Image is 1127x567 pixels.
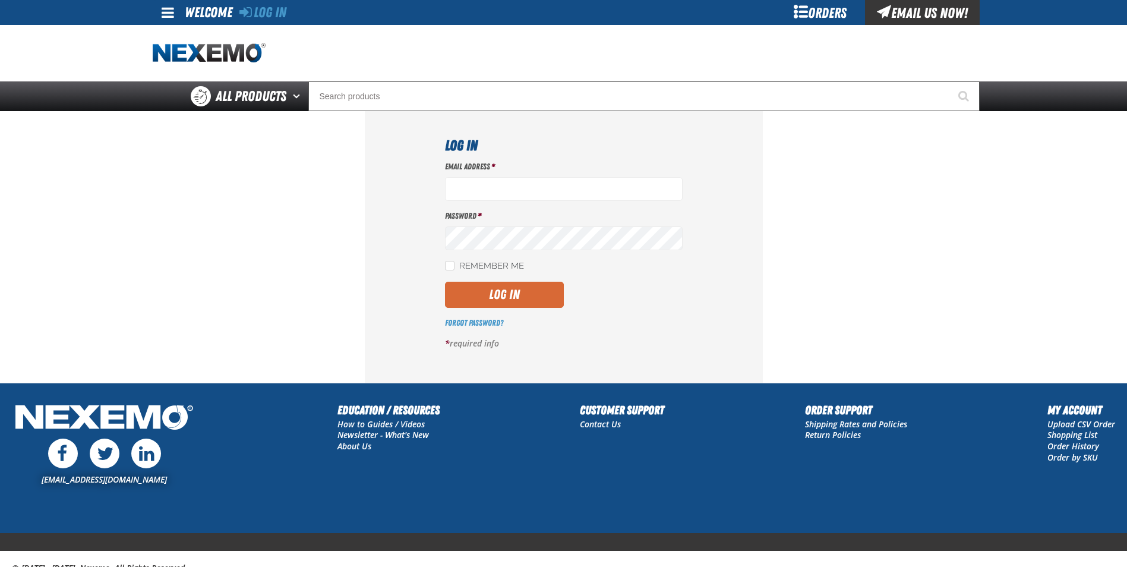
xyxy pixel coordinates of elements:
[153,43,266,64] a: Home
[805,418,907,430] a: Shipping Rates and Policies
[289,81,308,111] button: Open All Products pages
[1047,429,1097,440] a: Shopping List
[950,81,980,111] button: Start Searching
[153,43,266,64] img: Nexemo logo
[445,210,683,222] label: Password
[1047,440,1099,452] a: Order History
[216,86,286,107] span: All Products
[12,401,197,436] img: Nexemo Logo
[337,440,371,452] a: About Us
[445,261,454,270] input: Remember Me
[337,418,425,430] a: How to Guides / Videos
[805,401,907,419] h2: Order Support
[337,429,429,440] a: Newsletter - What's New
[445,261,524,272] label: Remember Me
[445,282,564,308] button: Log In
[337,401,440,419] h2: Education / Resources
[1047,418,1115,430] a: Upload CSV Order
[445,338,683,349] p: required info
[805,429,861,440] a: Return Policies
[42,474,167,485] a: [EMAIL_ADDRESS][DOMAIN_NAME]
[580,401,664,419] h2: Customer Support
[445,135,683,156] h1: Log In
[445,161,683,172] label: Email Address
[1047,401,1115,419] h2: My Account
[1047,452,1098,463] a: Order by SKU
[308,81,980,111] input: Search
[239,4,286,21] a: Log In
[445,318,503,327] a: Forgot Password?
[580,418,621,430] a: Contact Us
